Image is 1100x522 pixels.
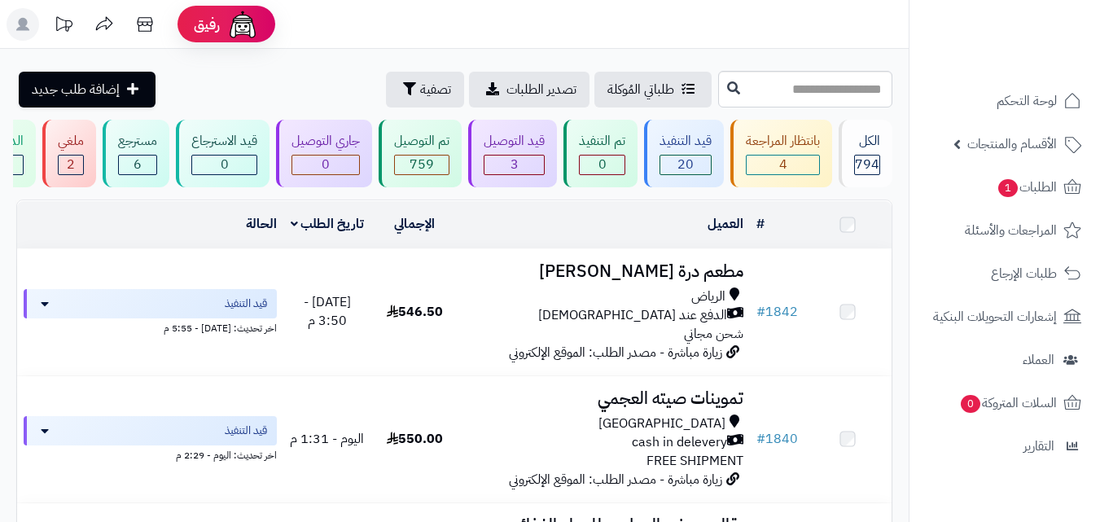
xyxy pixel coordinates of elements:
span: التقارير [1023,435,1054,458]
span: [DATE] - 3:50 م [304,292,351,331]
div: 20 [660,156,711,174]
a: الحالة [246,214,277,234]
a: إشعارات التحويلات البنكية [919,297,1090,336]
span: 0 [322,155,330,174]
button: تصفية [386,72,464,107]
span: 20 [677,155,694,174]
a: إضافة طلب جديد [19,72,156,107]
div: 0 [580,156,625,174]
span: الأقسام والمنتجات [967,133,1057,156]
div: الكل [854,132,880,151]
span: إضافة طلب جديد [32,80,120,99]
span: الرياض [691,287,725,306]
span: 794 [855,155,879,174]
div: 4 [747,156,819,174]
span: قيد التنفيذ [225,296,267,312]
span: زيارة مباشرة - مصدر الطلب: الموقع الإلكتروني [509,343,722,362]
span: قيد التنفيذ [225,423,267,439]
span: 550.00 [387,429,443,449]
span: [GEOGRAPHIC_DATA] [598,415,725,433]
span: تصفية [420,80,451,99]
a: بانتظار المراجعة 4 [727,120,835,187]
span: الدفع عند [DEMOGRAPHIC_DATA] [538,306,727,325]
div: مسترجع [118,132,157,151]
div: بانتظار المراجعة [746,132,820,151]
a: تم التنفيذ 0 [560,120,641,187]
div: ملغي [58,132,84,151]
span: 2 [67,155,75,174]
span: الطلبات [997,176,1057,199]
div: 6 [119,156,156,174]
span: 1 [998,179,1018,197]
a: الطلبات1 [919,168,1090,207]
span: 3 [511,155,519,174]
span: 0 [221,155,229,174]
a: تحديثات المنصة [43,8,84,45]
span: تصدير الطلبات [506,80,576,99]
div: تم التوصيل [394,132,449,151]
div: 0 [192,156,256,174]
div: قيد الاسترجاع [191,132,257,151]
img: ai-face.png [226,8,259,41]
span: # [756,302,765,322]
span: # [756,429,765,449]
div: تم التنفيذ [579,132,625,151]
div: قيد التوصيل [484,132,545,151]
span: 759 [410,155,434,174]
a: #1840 [756,429,798,449]
span: زيارة مباشرة - مصدر الطلب: الموقع الإلكتروني [509,470,722,489]
a: طلبات الإرجاع [919,254,1090,293]
span: اليوم - 1:31 م [290,429,364,449]
a: قيد الاسترجاع 0 [173,120,273,187]
a: قيد التوصيل 3 [465,120,560,187]
span: إشعارات التحويلات البنكية [933,305,1057,328]
span: FREE SHIPMENT [646,451,743,471]
span: لوحة التحكم [997,90,1057,112]
div: 759 [395,156,449,174]
a: جاري التوصيل 0 [273,120,375,187]
a: طلباتي المُوكلة [594,72,712,107]
span: 6 [134,155,142,174]
span: المراجعات والأسئلة [965,219,1057,242]
span: 546.50 [387,302,443,322]
span: cash in delevery [632,433,727,452]
span: السلات المتروكة [959,392,1057,415]
div: جاري التوصيل [291,132,360,151]
div: 3 [484,156,544,174]
a: التقارير [919,427,1090,466]
span: رفيق [194,15,220,34]
a: # [756,214,765,234]
div: 2 [59,156,83,174]
a: المراجعات والأسئلة [919,211,1090,250]
span: 0 [598,155,607,174]
span: 0 [961,395,980,413]
a: العميل [708,214,743,234]
a: لوحة التحكم [919,81,1090,121]
span: طلباتي المُوكلة [607,80,674,99]
a: السلات المتروكة0 [919,384,1090,423]
span: شحن مجاني [684,324,743,344]
a: العملاء [919,340,1090,379]
a: ملغي 2 [39,120,99,187]
a: مسترجع 6 [99,120,173,187]
span: طلبات الإرجاع [991,262,1057,285]
a: تصدير الطلبات [469,72,589,107]
h3: تموينات صيته العجمي [465,389,743,408]
h3: مطعم درة [PERSON_NAME] [465,262,743,281]
a: الإجمالي [394,214,435,234]
span: 4 [779,155,787,174]
a: #1842 [756,302,798,322]
div: اخر تحديث: [DATE] - 5:55 م [24,318,277,336]
a: الكل794 [835,120,896,187]
a: تم التوصيل 759 [375,120,465,187]
a: تاريخ الطلب [291,214,365,234]
span: العملاء [1023,349,1054,371]
div: 0 [292,156,359,174]
img: logo-2.png [989,43,1085,77]
div: اخر تحديث: اليوم - 2:29 م [24,445,277,463]
div: قيد التنفيذ [660,132,712,151]
a: قيد التنفيذ 20 [641,120,727,187]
